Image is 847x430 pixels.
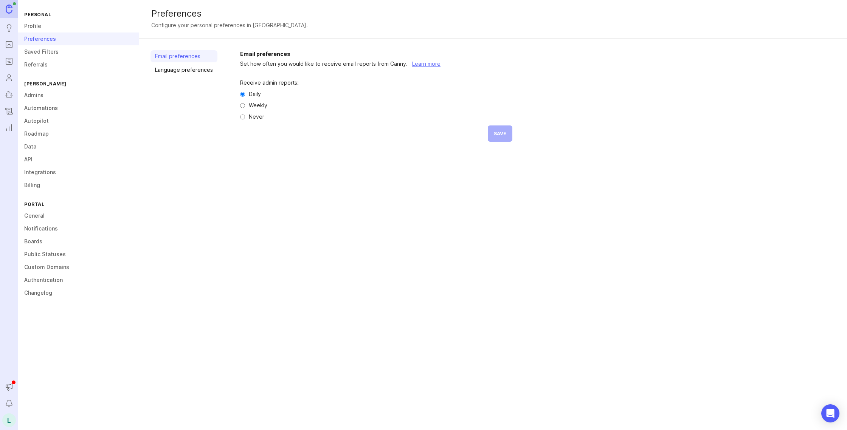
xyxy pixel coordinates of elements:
a: Custom Domains [18,261,139,274]
a: Authentication [18,274,139,286]
a: Saved Filters [18,45,139,58]
a: Referrals [18,58,139,71]
div: Configure your personal preferences in [GEOGRAPHIC_DATA]. [151,21,308,29]
a: Learn more [412,60,441,67]
a: General [18,209,139,222]
img: Canny Home [6,5,12,13]
a: Notifications [18,222,139,235]
a: Data [18,140,139,153]
a: Admins [18,89,139,102]
button: L [2,413,16,427]
label: Daily [249,91,261,97]
a: Billing [18,179,139,192]
div: Personal [18,9,139,20]
a: Email preferences [150,50,217,62]
a: Users [2,71,16,85]
a: Roadmaps [2,54,16,68]
div: Preferences [151,9,835,18]
a: Portal [2,38,16,51]
label: Never [249,114,264,119]
a: Roadmap [18,127,139,140]
a: API [18,153,139,166]
a: Autopilot [2,88,16,101]
div: [PERSON_NAME] [18,79,139,89]
h2: Email preferences [240,50,836,58]
a: Public Statuses [18,248,139,261]
div: Receive admin reports: [240,80,512,85]
button: Notifications [2,397,16,410]
p: Set how often you would like to receive email reports from Canny. [240,60,836,68]
div: Portal [18,199,139,209]
a: Changelog [18,286,139,299]
a: Autopilot [18,114,139,127]
a: Profile [18,20,139,32]
div: Open Intercom Messenger [821,404,839,422]
a: Automations [18,102,139,114]
a: Reporting [2,121,16,135]
a: Ideas [2,21,16,35]
a: Boards [18,235,139,248]
label: Weekly [249,103,267,108]
a: Changelog [2,104,16,118]
a: Language preferences [150,64,217,76]
a: Integrations [18,166,139,179]
button: Announcements [2,380,16,394]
